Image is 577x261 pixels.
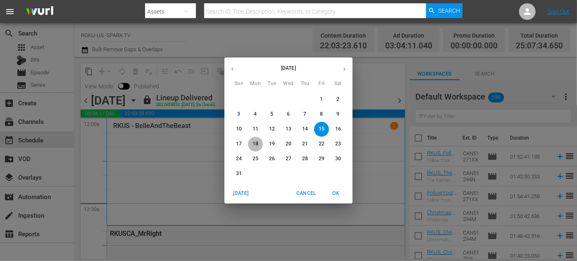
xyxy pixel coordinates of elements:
[253,140,258,147] p: 18
[286,140,291,147] p: 20
[270,111,273,118] p: 5
[281,80,296,88] span: Wed
[254,111,257,118] p: 4
[287,111,290,118] p: 6
[281,152,296,166] button: 27
[303,111,306,118] p: 7
[5,7,15,17] span: menu
[323,187,349,200] button: OK
[231,189,251,198] span: [DATE]
[253,126,258,133] p: 11
[241,64,336,72] p: [DATE]
[236,155,242,162] p: 24
[298,80,312,88] span: Thu
[331,137,346,152] button: 23
[314,152,329,166] button: 29
[302,126,308,133] p: 14
[20,2,60,21] img: ans4CAIJ8jUAAAAAAAAAAAAAAAAAAAAAAAAgQb4GAAAAAAAAAAAAAAAAAAAAAAAAJMjXAAAAAAAAAAAAAAAAAAAAAAAAgAT5G...
[331,80,346,88] span: Sat
[335,155,341,162] p: 30
[269,155,275,162] p: 26
[319,140,324,147] p: 22
[237,111,240,118] p: 3
[236,140,242,147] p: 17
[281,122,296,137] button: 13
[293,187,319,200] button: Cancel
[248,137,263,152] button: 18
[314,107,329,122] button: 8
[319,126,324,133] p: 15
[265,122,279,137] button: 12
[248,80,263,88] span: Mon
[314,92,329,107] button: 1
[231,152,246,166] button: 24
[302,155,308,162] p: 28
[296,189,316,198] span: Cancel
[314,122,329,137] button: 15
[248,122,263,137] button: 11
[228,187,254,200] button: [DATE]
[286,155,291,162] p: 27
[231,122,246,137] button: 10
[269,140,275,147] p: 19
[331,122,346,137] button: 16
[231,107,246,122] button: 3
[248,152,263,166] button: 25
[265,107,279,122] button: 5
[231,137,246,152] button: 17
[298,152,312,166] button: 28
[320,111,323,118] p: 8
[265,137,279,152] button: 19
[335,140,341,147] p: 23
[236,170,242,177] p: 31
[314,137,329,152] button: 22
[326,189,346,198] span: OK
[438,3,460,18] span: Search
[231,166,246,181] button: 31
[286,126,291,133] p: 13
[248,107,263,122] button: 4
[298,137,312,152] button: 21
[302,140,308,147] p: 21
[298,122,312,137] button: 14
[331,107,346,122] button: 9
[319,155,324,162] p: 29
[331,92,346,107] button: 2
[331,152,346,166] button: 30
[336,111,339,118] p: 9
[298,107,312,122] button: 7
[231,80,246,88] span: Sun
[548,8,569,15] a: Sign Out
[314,80,329,88] span: Fri
[281,107,296,122] button: 6
[253,155,258,162] p: 25
[335,126,341,133] p: 16
[269,126,275,133] p: 12
[336,96,339,103] p: 2
[320,96,323,103] p: 1
[236,126,242,133] p: 10
[265,152,279,166] button: 26
[281,137,296,152] button: 20
[265,80,279,88] span: Tue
